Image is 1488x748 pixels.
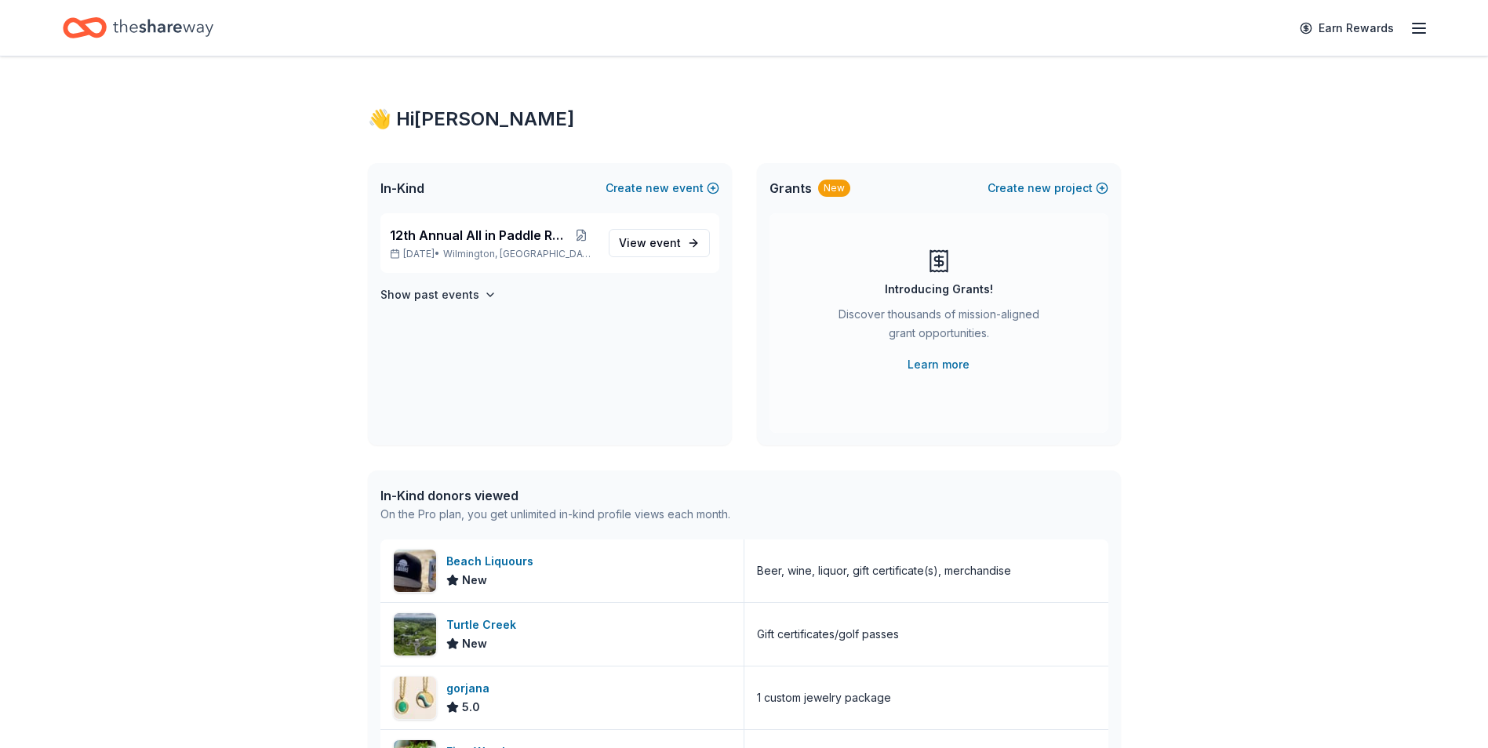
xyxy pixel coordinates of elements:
p: [DATE] • [390,248,596,260]
a: Earn Rewards [1290,14,1403,42]
span: In-Kind [380,179,424,198]
span: Grants [769,179,812,198]
a: View event [609,229,710,257]
h4: Show past events [380,285,479,304]
a: Home [63,9,213,46]
div: Beach Liquours [446,552,540,571]
div: Introducing Grants! [885,280,993,299]
span: 12th Annual All in Paddle Raffle [390,226,567,245]
img: Image for Turtle Creek [394,613,436,655]
span: Wilmington, [GEOGRAPHIC_DATA] [443,248,595,260]
div: Discover thousands of mission-aligned grant opportunities. [832,305,1046,349]
div: Gift certificates/golf passes [757,625,899,644]
div: New [818,180,850,197]
span: new [646,179,669,198]
span: View [619,234,681,252]
div: 👋 Hi [PERSON_NAME] [368,107,1121,132]
div: 1 custom jewelry package [757,688,891,707]
div: Turtle Creek [446,615,522,634]
div: On the Pro plan, you get unlimited in-kind profile views each month. [380,505,730,524]
button: Createnewproject [988,179,1108,198]
div: In-Kind donors viewed [380,486,730,505]
img: Image for gorjana [394,677,436,719]
span: new [1028,179,1051,198]
div: Beer, wine, liquor, gift certificate(s), merchandise [757,561,1011,580]
span: New [462,634,487,653]
span: New [462,571,487,590]
button: Show past events [380,285,497,304]
span: event [649,236,681,249]
button: Createnewevent [606,179,719,198]
div: gorjana [446,679,496,698]
img: Image for Beach Liquours [394,550,436,592]
a: Learn more [908,355,970,374]
span: 5.0 [462,698,480,717]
